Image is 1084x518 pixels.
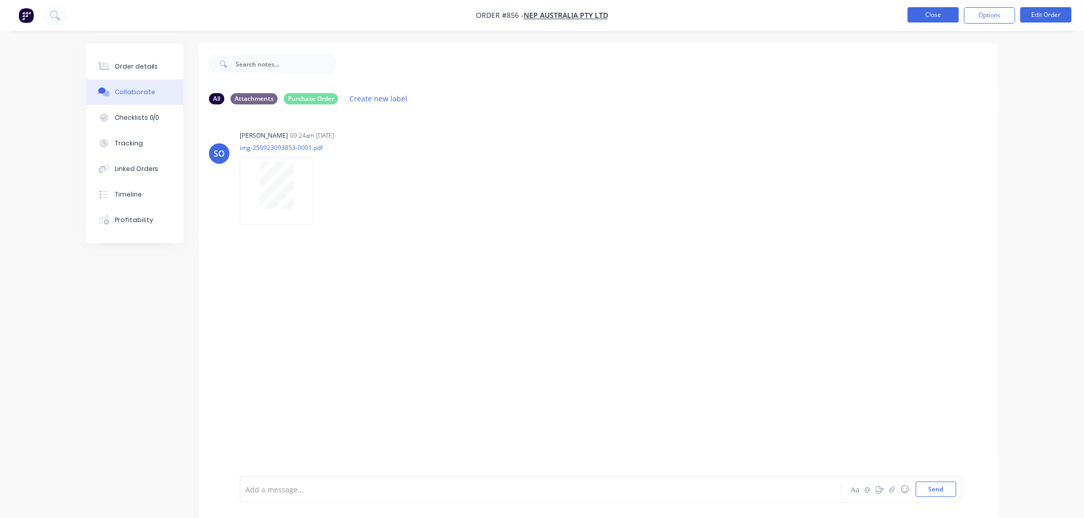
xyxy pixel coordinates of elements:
[899,483,911,495] button: ☺
[1020,7,1072,23] button: Edit Order
[240,143,324,152] p: img-250923093853-0001.pdf
[231,93,278,104] div: Attachments
[908,7,959,23] button: Close
[115,190,142,199] div: Timeline
[862,483,874,495] button: @
[476,11,524,20] span: Order #856 -
[284,93,338,104] div: Purchase Order
[849,483,862,495] button: Aa
[236,54,337,74] input: Search notes...
[916,482,956,497] button: Send
[290,131,334,140] div: 09:24am [DATE]
[115,88,155,97] div: Collaborate
[214,147,225,160] div: SO
[86,182,183,207] button: Timeline
[115,113,160,122] div: Checklists 0/0
[115,139,143,148] div: Tracking
[86,54,183,79] button: Order details
[86,207,183,233] button: Profitability
[115,215,153,225] div: Profitability
[964,7,1015,24] button: Options
[240,131,288,140] div: [PERSON_NAME]
[115,164,159,174] div: Linked Orders
[209,93,224,104] div: All
[86,79,183,105] button: Collaborate
[524,11,608,20] a: NEP Australia Pty Ltd
[115,62,158,71] div: Order details
[86,131,183,156] button: Tracking
[86,156,183,182] button: Linked Orders
[86,105,183,131] button: Checklists 0/0
[18,8,34,23] img: Factory
[344,92,413,105] button: Create new label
